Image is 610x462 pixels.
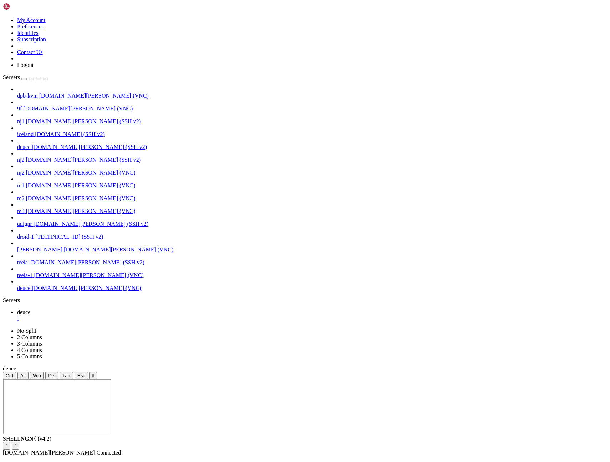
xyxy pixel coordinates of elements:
a: deuce [DOMAIN_NAME][PERSON_NAME] (SSH v2) [17,144,607,150]
button:  [12,442,19,450]
a: Identities [17,30,39,36]
li: teela-1 [DOMAIN_NAME][PERSON_NAME] (VNC) [17,266,607,279]
a: Preferences [17,24,44,30]
span: [DOMAIN_NAME][PERSON_NAME] (SSH v2) [34,221,149,227]
a: dpb-kvm [DOMAIN_NAME][PERSON_NAME] (VNC) [17,93,607,99]
span: [DOMAIN_NAME] (SSH v2) [35,131,105,137]
span: droid-1 [17,234,34,240]
a: 4 Columns [17,347,42,353]
li: m2 [DOMAIN_NAME][PERSON_NAME] (VNC) [17,189,607,202]
button: Win [30,372,44,379]
a: Servers [3,74,48,80]
b: NGN [21,436,34,442]
li: dpb-kvm [DOMAIN_NAME][PERSON_NAME] (VNC) [17,86,607,99]
button: Tab [60,372,73,379]
button:  [3,442,10,450]
li: tailgnr [DOMAIN_NAME][PERSON_NAME] (SSH v2) [17,214,607,227]
a:  [17,316,607,322]
span: Win [33,373,41,378]
a: nj1 [DOMAIN_NAME][PERSON_NAME] (SSH v2) [17,118,607,125]
a: iceland [DOMAIN_NAME] (SSH v2) [17,131,607,137]
span: [DOMAIN_NAME][PERSON_NAME] (SSH v2) [29,259,144,265]
span: [DOMAIN_NAME][PERSON_NAME] (SSH v2) [26,157,141,163]
span: m1 [17,182,24,188]
li: droid-1 [TECHNICAL_ID] (SSH v2) [17,227,607,240]
a: tailgnr [DOMAIN_NAME][PERSON_NAME] (SSH v2) [17,221,607,227]
span: SHELL © [3,436,51,442]
span: Alt [20,373,26,378]
a: Logout [17,62,34,68]
a: 9f [DOMAIN_NAME][PERSON_NAME] (VNC) [17,105,607,112]
span: [DOMAIN_NAME][PERSON_NAME] (SSH v2) [26,118,141,124]
span: Ctrl [6,373,13,378]
a: No Split [17,328,36,334]
span: nj2 [17,157,24,163]
span: deuce [17,144,30,150]
a: m1 [DOMAIN_NAME][PERSON_NAME] (VNC) [17,182,607,189]
a: 2 Columns [17,334,42,340]
span: [DOMAIN_NAME][PERSON_NAME] (SSH v2) [32,144,147,150]
li: 9f [DOMAIN_NAME][PERSON_NAME] (VNC) [17,99,607,112]
div:  [6,443,7,448]
li: nj1 [DOMAIN_NAME][PERSON_NAME] (SSH v2) [17,112,607,125]
a: m3 [DOMAIN_NAME][PERSON_NAME] (VNC) [17,208,607,214]
button: Ctrl [3,372,16,379]
li: deuce [DOMAIN_NAME][PERSON_NAME] (SSH v2) [17,137,607,150]
a: nj2 [DOMAIN_NAME][PERSON_NAME] (VNC) [17,170,607,176]
span: teela-1 [17,272,33,278]
span: nj1 [17,118,24,124]
span: nj2 [17,170,24,176]
span: [DOMAIN_NAME][PERSON_NAME] (VNC) [23,105,133,111]
span: Servers [3,74,20,80]
span: teela [17,259,28,265]
span: tailgnr [17,221,32,227]
a: My Account [17,17,46,23]
span: [DOMAIN_NAME][PERSON_NAME] [3,450,95,456]
span: [DOMAIN_NAME][PERSON_NAME] (VNC) [34,272,144,278]
span: [PERSON_NAME] [17,246,62,253]
a: 3 Columns [17,341,42,347]
span: 9f [17,105,22,111]
div:  [15,443,16,448]
li: iceland [DOMAIN_NAME] (SSH v2) [17,125,607,137]
span: [DOMAIN_NAME][PERSON_NAME] (VNC) [26,195,135,201]
div:  [92,373,94,378]
span: [DOMAIN_NAME][PERSON_NAME] (VNC) [64,246,173,253]
button:  [89,372,97,379]
a: nj2 [DOMAIN_NAME][PERSON_NAME] (SSH v2) [17,157,607,163]
li: teela [DOMAIN_NAME][PERSON_NAME] (SSH v2) [17,253,607,266]
li: nj2 [DOMAIN_NAME][PERSON_NAME] (SSH v2) [17,150,607,163]
a: Contact Us [17,49,43,55]
li: m1 [DOMAIN_NAME][PERSON_NAME] (VNC) [17,176,607,189]
span: 4.2.0 [38,436,52,442]
a: Subscription [17,36,46,42]
a: 5 Columns [17,353,42,359]
span: deuce [17,285,30,291]
li: m3 [DOMAIN_NAME][PERSON_NAME] (VNC) [17,202,607,214]
button: Esc [75,372,88,379]
button: Alt [17,372,29,379]
img: Shellngn [3,3,44,10]
span: Connected [97,450,121,456]
li: nj2 [DOMAIN_NAME][PERSON_NAME] (VNC) [17,163,607,176]
a: m2 [DOMAIN_NAME][PERSON_NAME] (VNC) [17,195,607,202]
span: [DOMAIN_NAME][PERSON_NAME] (VNC) [32,285,141,291]
a: deuce [17,309,607,322]
a: [PERSON_NAME] [DOMAIN_NAME][PERSON_NAME] (VNC) [17,246,607,253]
span: deuce [3,365,16,372]
a: teela [DOMAIN_NAME][PERSON_NAME] (SSH v2) [17,259,607,266]
li: [PERSON_NAME] [DOMAIN_NAME][PERSON_NAME] (VNC) [17,240,607,253]
a: droid-1 [TECHNICAL_ID] (SSH v2) [17,234,607,240]
a: deuce [DOMAIN_NAME][PERSON_NAME] (VNC) [17,285,607,291]
a: teela-1 [DOMAIN_NAME][PERSON_NAME] (VNC) [17,272,607,279]
span: iceland [17,131,34,137]
div: Servers [3,297,607,303]
span: Esc [77,373,85,378]
span: dpb-kvm [17,93,38,99]
span: m3 [17,208,24,214]
span: [DOMAIN_NAME][PERSON_NAME] (VNC) [26,170,135,176]
span: deuce [17,309,30,315]
span: Del [48,373,55,378]
span: [DOMAIN_NAME][PERSON_NAME] (VNC) [26,182,135,188]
